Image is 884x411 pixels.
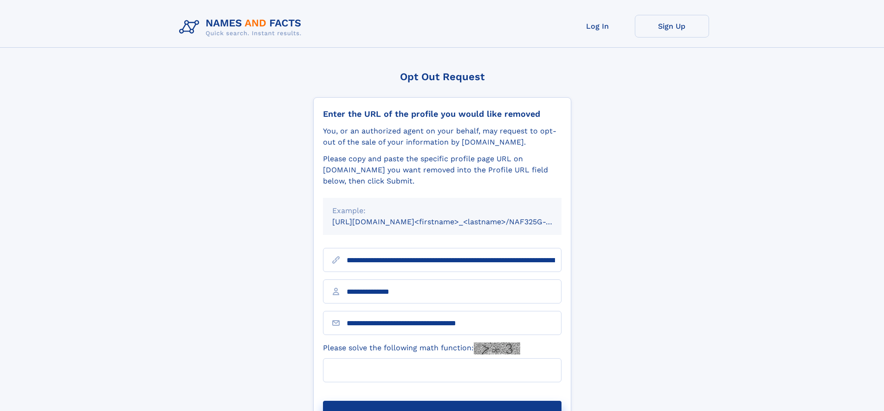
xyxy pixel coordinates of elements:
[635,15,709,38] a: Sign Up
[561,15,635,38] a: Log In
[332,217,579,226] small: [URL][DOMAIN_NAME]<firstname>_<lastname>/NAF325G-xxxxxxxx
[323,153,561,187] div: Please copy and paste the specific profile page URL on [DOMAIN_NAME] you want removed into the Pr...
[323,109,561,119] div: Enter the URL of the profile you would like removed
[332,205,552,216] div: Example:
[175,15,309,40] img: Logo Names and Facts
[323,126,561,148] div: You, or an authorized agent on your behalf, may request to opt-out of the sale of your informatio...
[313,71,571,82] div: Opt Out Request
[323,342,520,354] label: Please solve the following math function:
